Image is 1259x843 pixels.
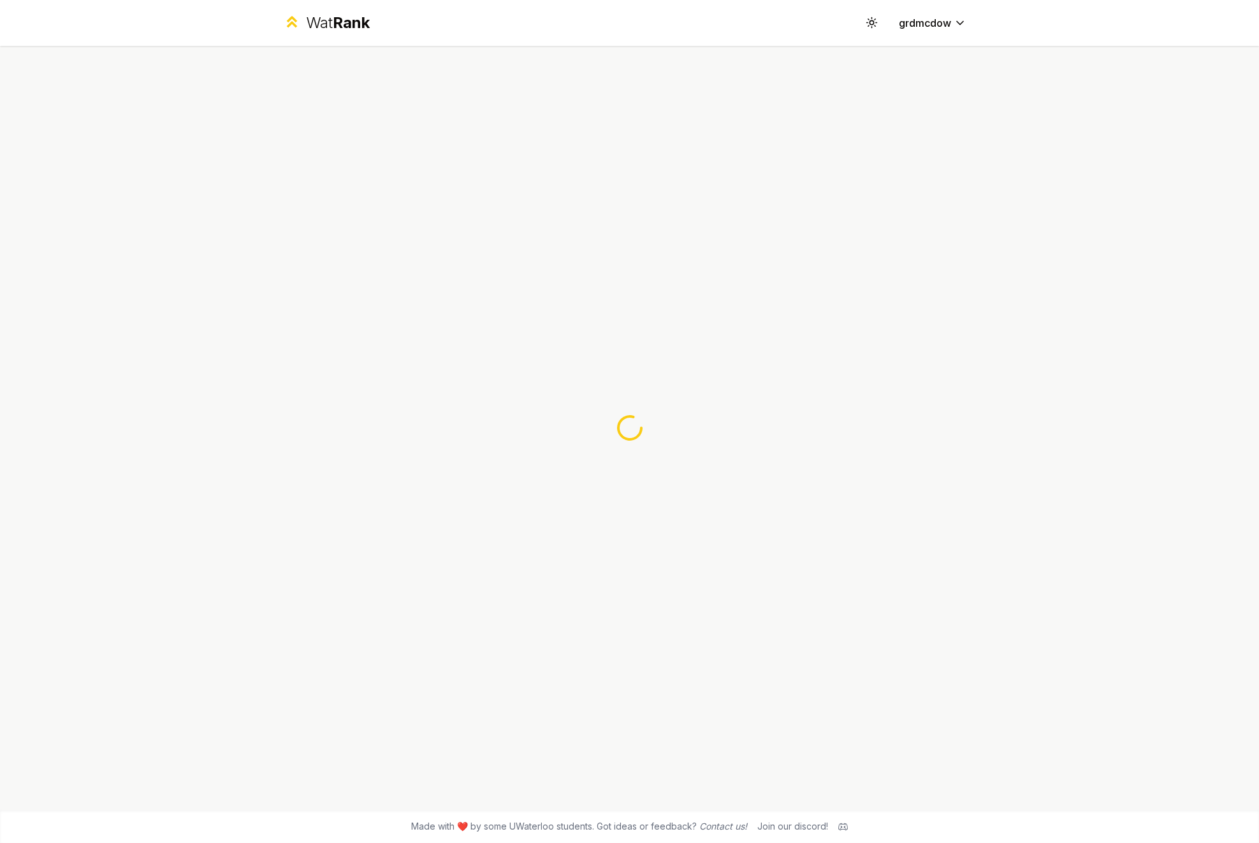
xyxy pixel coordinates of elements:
[757,820,828,833] div: Join our discord!
[889,11,977,34] button: grdmcdow
[411,820,747,833] span: Made with ❤️ by some UWaterloo students. Got ideas or feedback?
[899,15,951,31] span: grdmcdow
[699,821,747,832] a: Contact us!
[283,13,370,33] a: WatRank
[333,13,370,32] span: Rank
[306,13,370,33] div: Wat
